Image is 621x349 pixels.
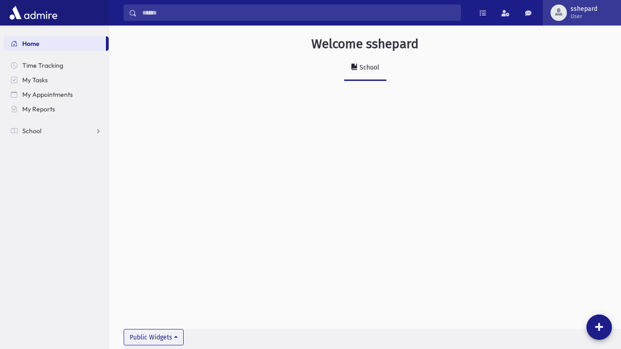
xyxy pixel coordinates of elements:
[358,64,379,71] div: School
[22,127,41,135] span: School
[22,61,63,70] span: Time Tracking
[571,5,597,13] span: sshepard
[4,102,109,116] a: My Reports
[7,4,60,22] img: AdmirePro
[22,40,40,48] span: Home
[344,55,386,81] a: School
[22,105,55,113] span: My Reports
[4,58,109,73] a: Time Tracking
[124,329,184,345] button: Public Widgets
[4,87,109,102] a: My Appointments
[4,124,109,138] a: School
[4,36,106,51] a: Home
[571,13,597,20] span: User
[4,73,109,87] a: My Tasks
[137,5,461,21] input: Search
[311,36,419,52] h3: Welcome sshepard
[22,90,73,99] span: My Appointments
[22,76,48,84] span: My Tasks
